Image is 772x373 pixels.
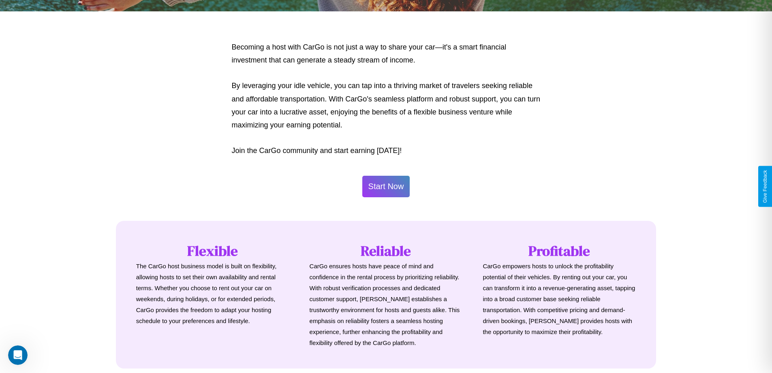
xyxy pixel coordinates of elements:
button: Start Now [362,176,410,197]
div: Give Feedback [762,170,768,203]
h1: Reliable [310,241,463,261]
p: Join the CarGo community and start earning [DATE]! [232,144,541,157]
p: Becoming a host with CarGo is not just a way to share your car—it's a smart financial investment ... [232,41,541,67]
h1: Profitable [483,241,636,261]
p: CarGo ensures hosts have peace of mind and confidence in the rental process by prioritizing relia... [310,261,463,348]
h1: Flexible [136,241,289,261]
p: The CarGo host business model is built on flexibility, allowing hosts to set their own availabili... [136,261,289,326]
iframe: Intercom live chat [8,345,28,365]
p: CarGo empowers hosts to unlock the profitability potential of their vehicles. By renting out your... [483,261,636,337]
p: By leveraging your idle vehicle, you can tap into a thriving market of travelers seeking reliable... [232,79,541,132]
